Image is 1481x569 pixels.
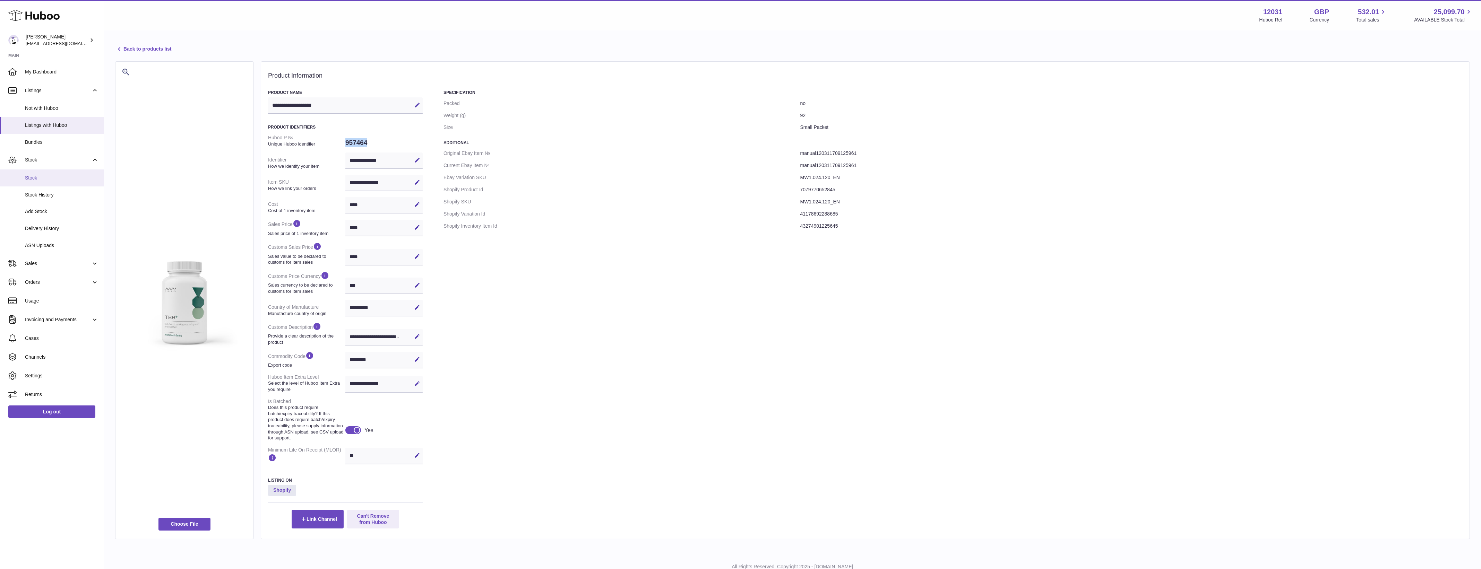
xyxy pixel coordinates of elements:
[268,230,344,237] strong: Sales price of 1 inventory item
[1414,7,1473,23] a: 25,099.70 AVAILABLE Stock Total
[25,69,98,75] span: My Dashboard
[268,371,345,395] dt: Huboo Item Extra Level
[800,208,1463,220] dd: 41178692288685
[1263,7,1283,17] strong: 12031
[268,348,345,371] dt: Commodity Code
[1310,17,1329,23] div: Currency
[268,72,1463,80] h2: Product Information
[268,319,345,348] dt: Customs Description
[25,208,98,215] span: Add Stock
[268,310,344,317] strong: Manufacture country of origin
[444,172,800,184] dt: Ebay Variation SKU
[345,135,423,150] dd: 957464
[444,196,800,208] dt: Shopify SKU
[1358,7,1379,17] span: 532.01
[25,260,91,267] span: Sales
[268,478,423,483] h3: Listing On
[800,110,1463,122] dd: 92
[800,97,1463,110] dd: no
[26,41,102,46] span: [EMAIL_ADDRESS][DOMAIN_NAME]
[268,163,344,169] strong: How we identify your item
[268,268,345,297] dt: Customs Price Currency
[115,45,171,53] a: Back to products list
[268,333,344,345] strong: Provide a clear description of the product
[444,159,800,172] dt: Current Ebay Item №
[1356,17,1387,23] span: Total sales
[444,121,800,133] dt: Size
[268,395,345,444] dt: Is Batched
[268,198,345,216] dt: Cost
[268,90,423,95] h3: Product Name
[444,147,800,159] dt: Original Ebay Item №
[268,154,345,172] dt: Identifier
[25,279,91,286] span: Orders
[268,141,344,147] strong: Unique Huboo identifier
[268,124,423,130] h3: Product Identifiers
[444,220,800,232] dt: Shopify Inventory Item Id
[347,510,399,528] button: Can't Remove from Huboo
[268,362,344,368] strong: Export code
[268,380,344,392] strong: Select the level of Huboo Item Extra you require
[444,208,800,220] dt: Shopify Variation Id
[25,225,98,232] span: Delivery History
[268,185,344,192] strong: How we link your orders
[268,216,345,239] dt: Sales Price
[268,444,345,467] dt: Minimum Life On Receipt (MLOR)
[268,208,344,214] strong: Cost of 1 inventory item
[25,192,98,198] span: Stock History
[8,405,95,418] a: Log out
[1414,17,1473,23] span: AVAILABLE Stock Total
[25,354,98,360] span: Channels
[444,97,800,110] dt: Packed
[25,373,98,379] span: Settings
[800,184,1463,196] dd: 7079770652845
[444,184,800,196] dt: Shopify Product Id
[25,316,91,323] span: Invoicing and Payments
[25,175,98,181] span: Stock
[800,172,1463,184] dd: MW1.024.120_EN
[268,404,344,441] strong: Does this product require batch/expiry traceability? If this product does require batch/expiry tr...
[800,196,1463,208] dd: MW1.024.120_EN
[25,122,98,129] span: Listings with Huboo
[25,391,98,398] span: Returns
[158,518,210,530] span: Choose File
[25,87,91,94] span: Listings
[268,176,345,194] dt: Item SKU
[268,282,344,294] strong: Sales currency to be declared to customs for item sales
[1356,7,1387,23] a: 532.01 Total sales
[25,157,91,163] span: Stock
[800,220,1463,232] dd: 43274901225645
[1434,7,1465,17] span: 25,099.70
[1259,17,1283,23] div: Huboo Ref
[444,140,1463,146] h3: Additional
[364,427,373,434] div: Yes
[25,242,98,249] span: ASN Uploads
[268,485,296,496] strong: Shopify
[1314,7,1329,17] strong: GBP
[444,110,800,122] dt: Weight (g)
[800,159,1463,172] dd: manual120311709125961
[268,239,345,268] dt: Customs Sales Price
[268,132,345,150] dt: Huboo P №
[26,34,88,47] div: [PERSON_NAME]
[800,147,1463,159] dd: manual120311709125961
[800,121,1463,133] dd: Small Packet
[25,298,98,304] span: Usage
[268,301,345,319] dt: Country of Manufacture
[25,105,98,112] span: Not with Huboo
[8,35,19,45] img: internalAdmin-12031@internal.huboo.com
[268,253,344,265] strong: Sales value to be declared to customs for item sales
[122,231,247,355] img: 120311718265590.jpg
[25,139,98,146] span: Bundles
[444,90,1463,95] h3: Specification
[292,510,344,528] button: Link Channel
[25,335,98,342] span: Cases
